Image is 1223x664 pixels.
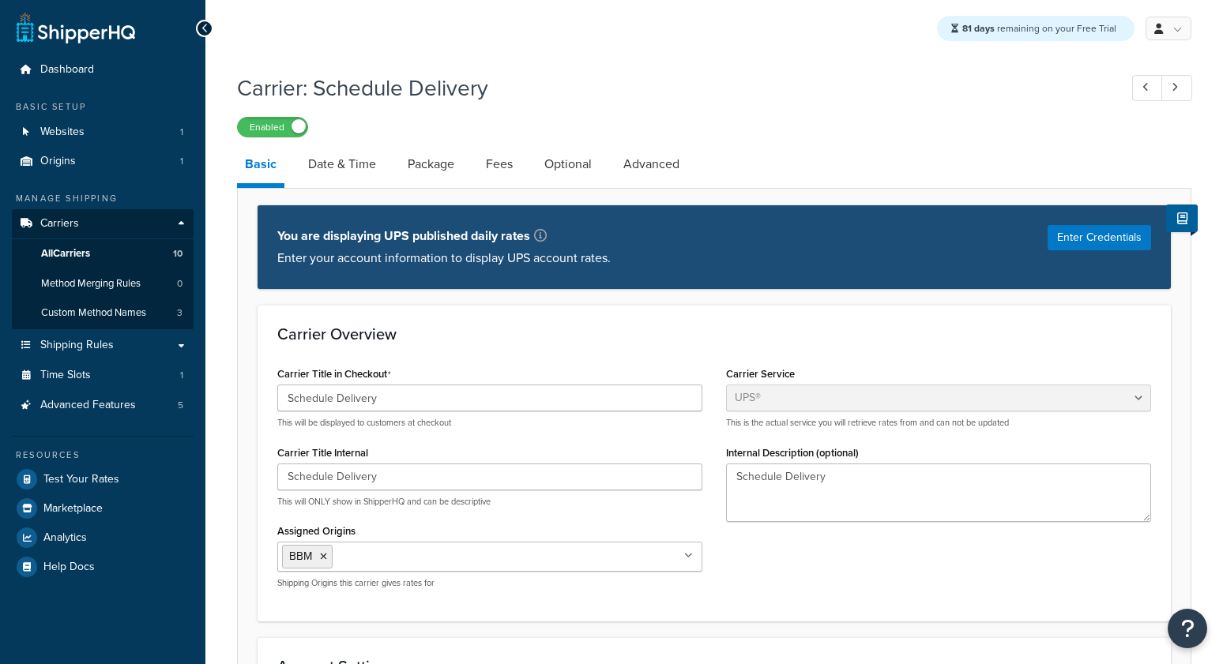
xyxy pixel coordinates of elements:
a: Date & Time [300,145,384,183]
a: Time Slots1 [12,361,194,390]
p: This is the actual service you will retrieve rates from and can not be updated [726,417,1151,429]
strong: 81 days [962,21,995,36]
span: Carriers [40,217,79,231]
a: Custom Method Names3 [12,298,194,328]
a: Basic [237,145,284,188]
span: Dashboard [40,63,94,77]
h1: Carrier: Schedule Delivery [237,73,1103,103]
span: Help Docs [43,561,95,574]
a: Websites1 [12,118,194,147]
a: Origins1 [12,147,194,176]
a: Previous Record [1132,75,1163,101]
p: This will ONLY show in ShipperHQ and can be descriptive [277,496,702,508]
a: Test Your Rates [12,465,194,493]
label: Enabled [238,118,307,137]
p: Enter your account information to display UPS account rates. [277,247,611,269]
a: Shipping Rules [12,331,194,360]
li: Advanced Features [12,391,194,420]
span: 10 [173,247,183,261]
span: 5 [178,399,183,412]
a: Next Record [1161,75,1192,101]
a: Analytics [12,523,194,552]
a: Optional [536,145,600,183]
a: Fees [478,145,521,183]
a: Dashboard [12,55,194,84]
span: Websites [40,126,85,139]
li: Websites [12,118,194,147]
span: Marketplace [43,502,103,516]
span: Test Your Rates [43,473,119,486]
span: Method Merging Rules [41,277,141,291]
span: All Carriers [41,247,90,261]
a: Marketplace [12,494,194,523]
a: Package [400,145,462,183]
span: 1 [180,126,183,139]
li: Custom Method Names [12,298,194,328]
label: Carrier Title Internal [277,447,368,459]
span: Time Slots [40,369,91,382]
div: Resources [12,448,194,462]
h3: Carrier Overview [277,325,1151,343]
span: Origins [40,155,76,168]
span: BBM [289,548,312,565]
a: Method Merging Rules0 [12,269,194,298]
label: Carrier Title in Checkout [277,368,391,381]
li: Carriers [12,209,194,329]
button: Show Help Docs [1166,204,1198,232]
li: Method Merging Rules [12,269,194,298]
a: Carriers [12,209,194,238]
span: 1 [180,155,183,168]
a: AllCarriers10 [12,239,194,268]
a: Advanced [615,145,687,183]
span: 3 [177,306,183,320]
p: You are displaying UPS published daily rates [277,225,611,247]
div: Manage Shipping [12,192,194,205]
div: Basic Setup [12,100,194,114]
span: Custom Method Names [41,306,146,320]
label: Internal Description (optional) [726,447,859,459]
p: This will be displayed to customers at checkout [277,417,702,429]
button: Open Resource Center [1168,609,1207,648]
span: Advanced Features [40,399,136,412]
li: Time Slots [12,361,194,390]
label: Assigned Origins [277,525,356,537]
button: Enter Credentials [1048,225,1151,250]
span: remaining on your Free Trial [962,21,1116,36]
label: Carrier Service [726,368,795,380]
span: Shipping Rules [40,339,114,352]
a: Help Docs [12,553,194,581]
span: Analytics [43,531,87,545]
p: Shipping Origins this carrier gives rates for [277,577,702,589]
textarea: Schedule Delivery [726,463,1151,522]
a: Advanced Features5 [12,391,194,420]
li: Origins [12,147,194,176]
span: 0 [177,277,183,291]
span: 1 [180,369,183,382]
